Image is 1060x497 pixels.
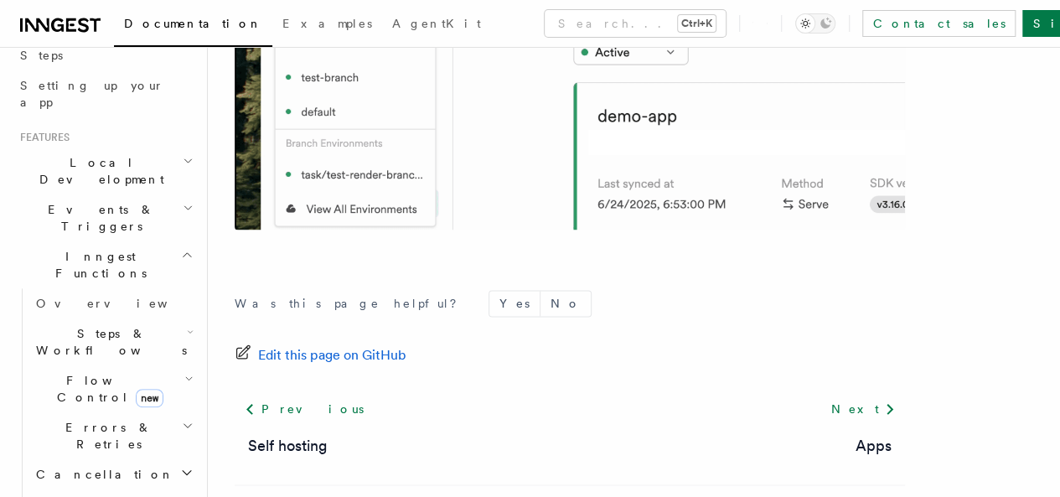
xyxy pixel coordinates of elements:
button: Flow Controlnew [29,365,197,412]
span: Flow Control [29,372,184,406]
span: Features [13,131,70,144]
button: Inngest Functions [13,241,197,288]
span: Errors & Retries [29,419,182,453]
button: Local Development [13,148,197,194]
a: Next [820,394,905,424]
button: Errors & Retries [29,412,197,459]
button: Toggle dark mode [795,13,835,34]
button: Cancellation [29,459,197,489]
span: Cancellation [29,466,174,483]
a: Self hosting [248,434,328,458]
a: Previous [235,394,373,424]
span: Examples [282,17,372,30]
span: Local Development [13,154,183,188]
a: Examples [272,5,382,45]
span: Events & Triggers [13,201,183,235]
a: Documentation [114,5,272,47]
span: Edit this page on GitHub [258,344,406,367]
span: Inngest Functions [13,248,181,282]
button: Yes [489,291,540,316]
span: AgentKit [392,17,481,30]
a: Setting up your app [13,70,197,117]
a: AgentKit [382,5,491,45]
button: Steps & Workflows [29,318,197,365]
a: Apps [856,434,892,458]
span: new [136,389,163,407]
button: No [540,291,591,316]
button: Events & Triggers [13,194,197,241]
kbd: Ctrl+K [678,15,716,32]
span: Steps & Workflows [29,325,187,359]
a: Leveraging Steps [13,23,197,70]
span: Overview [36,297,209,310]
a: Contact sales [862,10,1016,37]
p: Was this page helpful? [235,295,468,312]
a: Edit this page on GitHub [235,344,406,367]
span: Setting up your app [20,79,164,109]
button: Search...Ctrl+K [545,10,726,37]
span: Documentation [124,17,262,30]
a: Overview [29,288,197,318]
